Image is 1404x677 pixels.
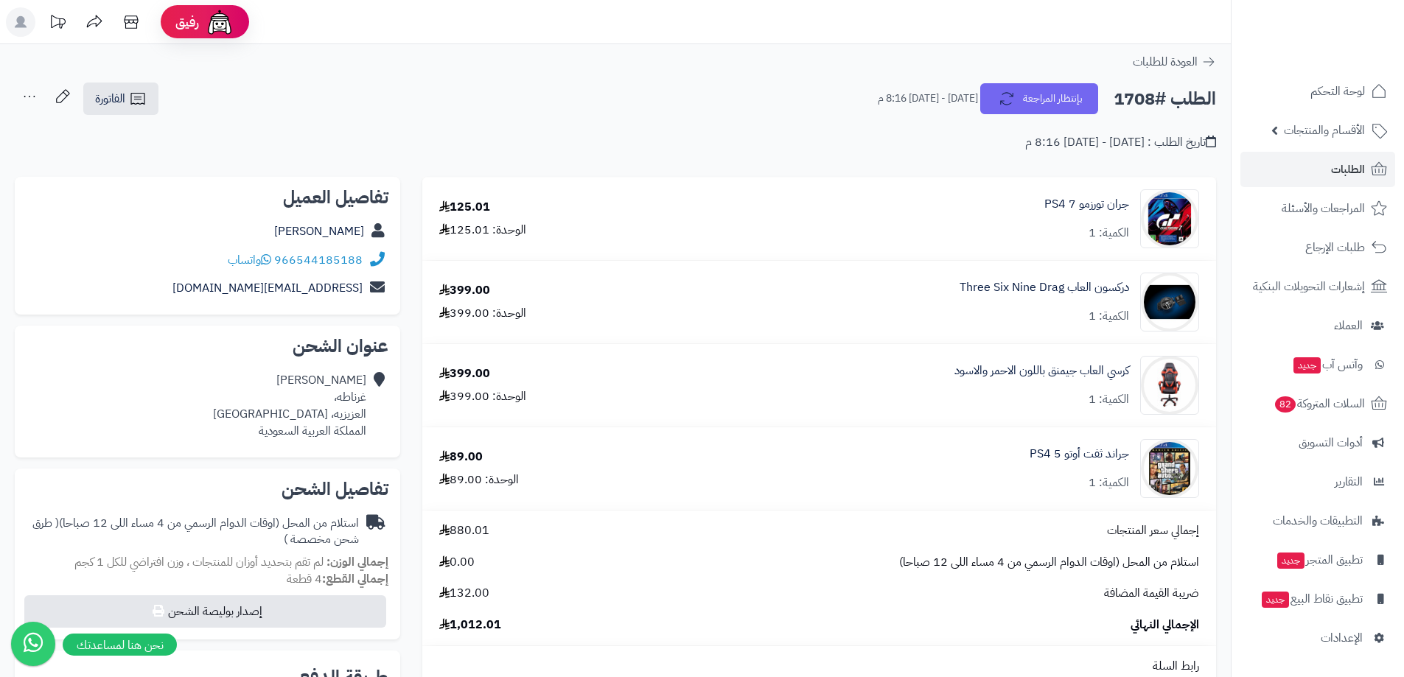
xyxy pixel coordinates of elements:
[95,90,125,108] span: الفاتورة
[1282,198,1365,219] span: المراجعات والأسئلة
[1240,620,1395,656] a: الإعدادات
[274,222,364,240] a: [PERSON_NAME]
[1240,74,1395,109] a: لوحة التحكم
[205,7,234,37] img: ai-face.png
[1030,446,1129,463] a: جراند ثفت أوتو 5 PS4
[1089,391,1129,408] div: الكمية: 1
[83,83,158,115] a: الفاتورة
[1260,589,1363,609] span: تطبيق نقاط البيع
[287,570,388,588] small: 4 قطعة
[213,372,366,439] div: [PERSON_NAME] غرناطه، العزيزيه، [GEOGRAPHIC_DATA] المملكة العربية السعودية
[1240,464,1395,499] a: التقارير
[1262,592,1289,608] span: جديد
[1240,191,1395,226] a: المراجعات والأسئلة
[1089,308,1129,325] div: الكمية: 1
[428,658,1210,675] div: رابط السلة
[1133,53,1216,71] a: العودة للطلبات
[1334,315,1363,336] span: العملاء
[1292,354,1363,375] span: وآتس آب
[1253,276,1365,297] span: إشعارات التحويلات البنكية
[172,279,363,297] a: [EMAIL_ADDRESS][DOMAIN_NAME]
[175,13,199,31] span: رفيق
[439,585,489,602] span: 132.00
[1240,347,1395,382] a: وآتس آبجديد
[899,554,1199,571] span: استلام من المحل (اوقات الدوام الرسمي من 4 مساء اللى 12 صباحا)
[326,553,388,571] strong: إجمالي الوزن:
[1240,581,1395,617] a: تطبيق نقاط البيعجديد
[27,337,388,355] h2: عنوان الشحن
[1044,196,1129,213] a: جران تورزمو 7 PS4
[1141,273,1198,332] img: 1696082952-61RfZlNfgEL._AC_SL1500_-90x90.jpg
[228,251,271,269] a: واتساب
[1277,553,1305,569] span: جديد
[954,362,1129,379] a: كرسي العاب جيمنق باللون الاحمر والاسود
[439,222,526,239] div: الوحدة: 125.01
[439,199,490,216] div: 125.01
[274,251,363,269] a: 966544185188
[1293,357,1321,373] span: جديد
[1240,503,1395,539] a: التطبيقات والخدمات
[439,365,490,382] div: 399.00
[1025,134,1216,151] div: تاريخ الطلب : [DATE] - [DATE] 8:16 م
[1240,230,1395,265] a: طلبات الإرجاع
[1240,542,1395,578] a: تطبيق المتجرجديد
[1305,237,1365,258] span: طلبات الإرجاع
[1321,628,1363,648] span: الإعدادات
[960,279,1129,296] a: دركسون العاب Three Six Nine Drag
[39,7,76,41] a: تحديثات المنصة
[1089,225,1129,242] div: الكمية: 1
[1089,474,1129,491] div: الكمية: 1
[1107,522,1199,539] span: إجمالي سعر المنتجات
[439,388,526,405] div: الوحدة: 399.00
[439,522,489,539] span: 880.01
[27,189,388,206] h2: تفاصيل العميل
[1141,356,1198,415] img: 1711831955-IMG_8249-90x90.JPG
[24,595,386,628] button: إصدار بوليصة الشحن
[1273,511,1363,531] span: التطبيقات والخدمات
[1276,550,1363,570] span: تطبيق المتجر
[1114,84,1216,114] h2: الطلب #1708
[1131,617,1199,634] span: الإجمالي النهائي
[439,449,483,466] div: 89.00
[439,305,526,322] div: الوحدة: 399.00
[1335,471,1363,492] span: التقارير
[980,83,1098,114] button: بإنتظار المراجعة
[439,471,519,488] div: الوحدة: 89.00
[1133,53,1198,71] span: العودة للطلبات
[1141,189,1198,248] img: 1668542017-2b7566951e59d2f1c5293e77d39dcf49883058d1_581200-90x90.jpg
[439,617,501,634] span: 1,012.01
[1141,439,1198,498] img: 1752759942-gtav_packshot_ps4_ft_-rgb_gmedia-90x90.jpg
[1284,120,1365,141] span: الأقسام والمنتجات
[439,282,490,299] div: 399.00
[878,91,978,106] small: [DATE] - [DATE] 8:16 م
[1240,269,1395,304] a: إشعارات التحويلات البنكية
[1240,152,1395,187] a: الطلبات
[74,553,324,571] span: لم تقم بتحديد أوزان للمنتجات ، وزن افتراضي للكل 1 كجم
[1240,386,1395,421] a: السلات المتروكة82
[322,570,388,588] strong: إجمالي القطع:
[27,515,359,549] div: استلام من المحل (اوقات الدوام الرسمي من 4 مساء اللى 12 صباحا)
[32,514,359,549] span: ( طرق شحن مخصصة )
[1299,432,1363,453] span: أدوات التسويق
[1331,159,1365,180] span: الطلبات
[439,554,475,571] span: 0.00
[1240,425,1395,460] a: أدوات التسويق
[1310,81,1365,102] span: لوحة التحكم
[1240,308,1395,343] a: العملاء
[27,480,388,498] h2: تفاصيل الشحن
[1274,393,1365,414] span: السلات المتروكة
[1275,396,1296,413] span: 82
[1104,585,1199,602] span: ضريبة القيمة المضافة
